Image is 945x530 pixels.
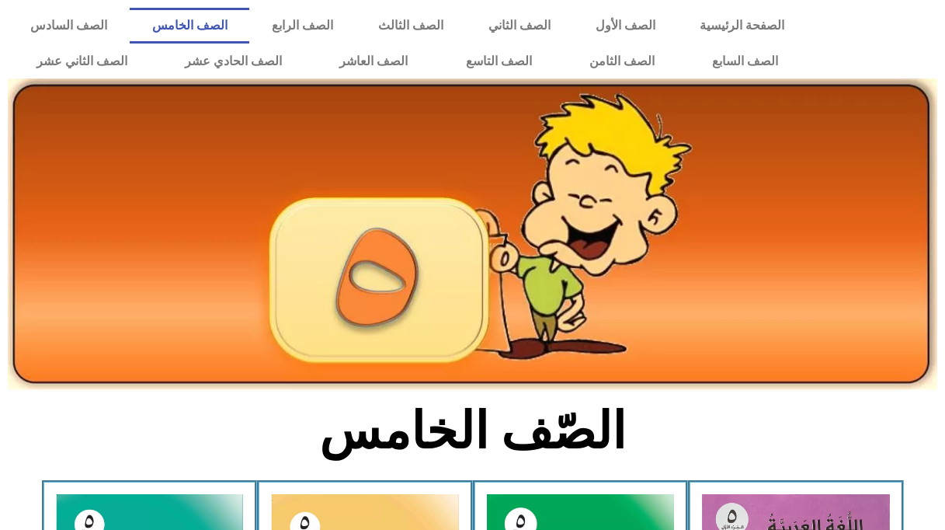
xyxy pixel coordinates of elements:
a: الصف السادس [8,8,130,44]
a: الصف التاسع [437,44,561,79]
a: الصف الأول [573,8,678,44]
a: الصف العاشر [311,44,436,79]
a: الصف الثالث [356,8,466,44]
h2: الصّف الخامس [216,401,729,462]
a: الصف الثاني [466,8,573,44]
a: الصف الحادي عشر [156,44,311,79]
a: الصف الخامس [130,8,250,44]
a: الصف السابع [683,44,807,79]
a: الصفحة الرئيسية [677,8,807,44]
a: الصف الثامن [561,44,683,79]
a: الصف الرابع [249,8,356,44]
a: الصف الثاني عشر [8,44,156,79]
